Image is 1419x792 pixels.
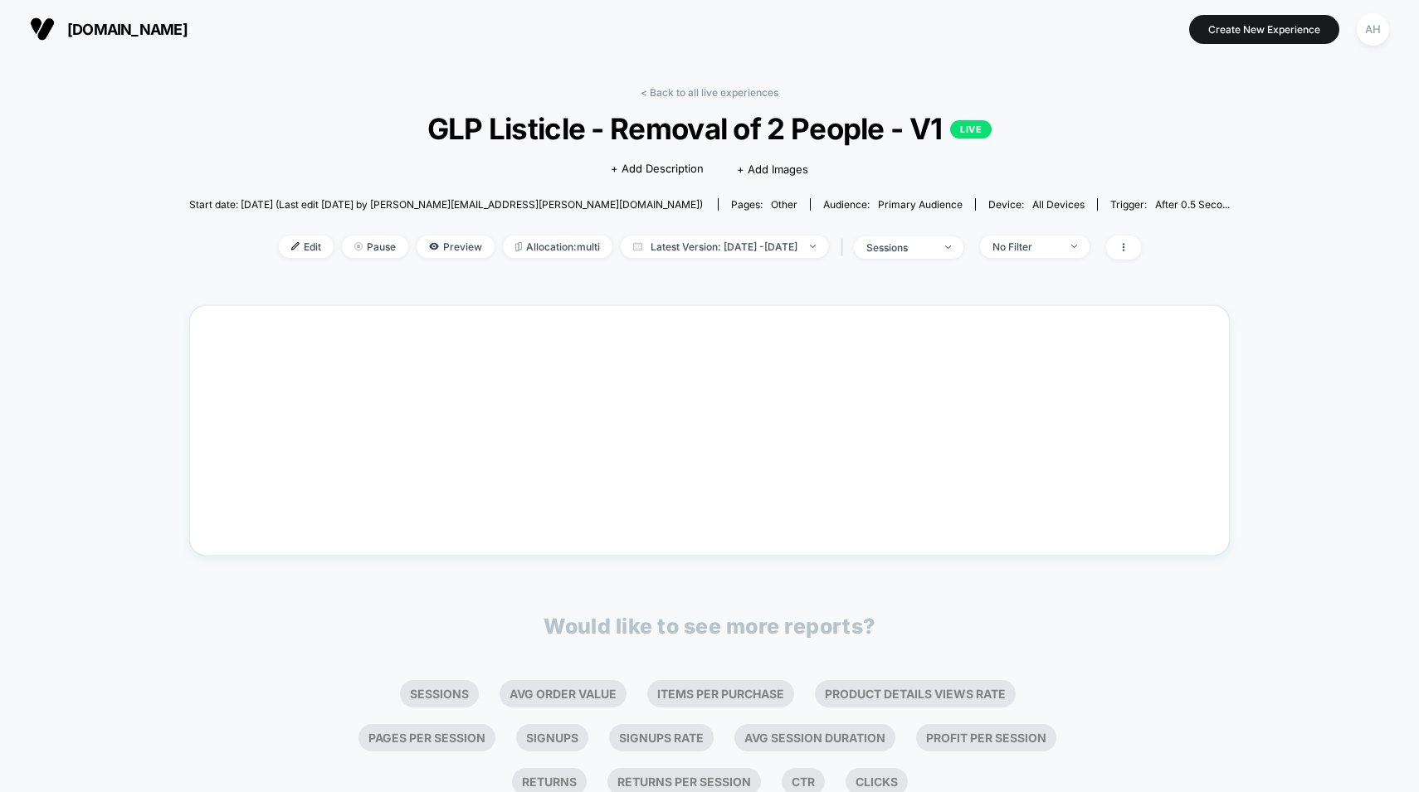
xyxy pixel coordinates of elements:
[1032,198,1085,211] span: all devices
[731,198,797,211] div: Pages:
[945,245,951,249] img: end
[67,21,188,38] span: [DOMAIN_NAME]
[823,198,963,211] div: Audience:
[916,724,1056,751] li: Profit Per Session
[354,242,363,250] img: end
[737,163,808,176] span: + Add Images
[1110,198,1230,211] div: Trigger:
[291,242,300,250] img: edit
[1357,13,1389,46] div: AH
[609,724,714,751] li: Signups Rate
[878,198,963,211] span: Primary Audience
[358,724,495,751] li: Pages Per Session
[515,242,522,251] img: rebalance
[810,245,816,248] img: end
[611,161,704,177] span: + Add Description
[25,16,193,42] button: [DOMAIN_NAME]
[417,236,495,258] span: Preview
[503,236,612,258] span: Allocation: multi
[400,680,479,707] li: Sessions
[641,86,778,99] a: < Back to all live experiences
[815,680,1016,707] li: Product Details Views Rate
[647,680,794,707] li: Items Per Purchase
[633,242,642,250] img: calendar
[500,680,627,707] li: Avg Order Value
[975,198,1097,211] span: Device:
[1155,198,1230,211] span: After 0.5 Seco...
[836,236,854,260] span: |
[771,198,797,211] span: other
[241,111,1178,146] span: GLP Listicle - Removal of 2 People - V1
[1189,15,1339,44] button: Create New Experience
[189,198,703,211] span: Start date: [DATE] (Last edit [DATE] by [PERSON_NAME][EMAIL_ADDRESS][PERSON_NAME][DOMAIN_NAME])
[30,17,55,41] img: Visually logo
[279,236,334,258] span: Edit
[1352,12,1394,46] button: AH
[734,724,895,751] li: Avg Session Duration
[516,724,588,751] li: Signups
[950,120,992,138] p: LIVE
[621,236,828,258] span: Latest Version: [DATE] - [DATE]
[342,236,408,258] span: Pause
[544,614,875,639] p: Would like to see more reports?
[1071,245,1077,248] img: end
[866,241,933,254] div: sessions
[992,241,1059,253] div: No Filter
